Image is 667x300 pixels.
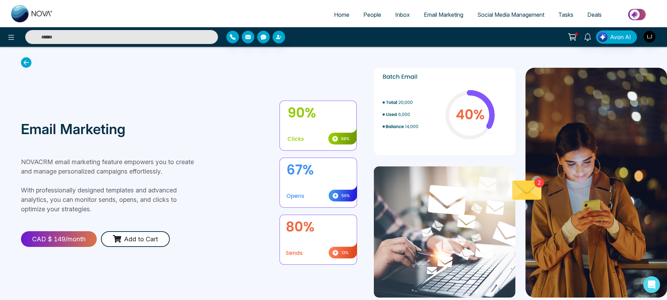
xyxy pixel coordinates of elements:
[598,32,608,42] img: Lead Flow
[280,68,667,298] img: file not found
[470,8,551,21] a: Social Media Management
[101,231,170,247] button: Add to Cart
[644,31,655,43] img: User Avatar
[558,11,573,18] span: Tasks
[477,11,544,18] span: Social Media Management
[417,8,470,21] a: Email Marketing
[11,5,53,22] img: Nova CRM Logo
[551,8,580,21] a: Tasks
[596,30,637,44] button: Avon AI
[587,11,602,18] span: Deals
[327,8,356,21] a: Home
[395,11,410,18] span: Inbox
[580,8,609,21] a: Deals
[356,8,388,21] a: People
[21,157,202,214] p: NOVACRM email marketing feature empowers you to create and manage personalized campaigns effortle...
[21,231,97,247] div: CAD $ 149 /month
[334,11,349,18] span: Home
[643,276,660,293] div: Open Intercom Messenger
[21,119,280,140] p: Email Marketing
[424,11,463,18] span: Email Marketing
[612,7,663,22] img: Market-place.gif
[388,8,417,21] a: Inbox
[610,33,631,41] span: Avon AI
[363,11,381,18] span: People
